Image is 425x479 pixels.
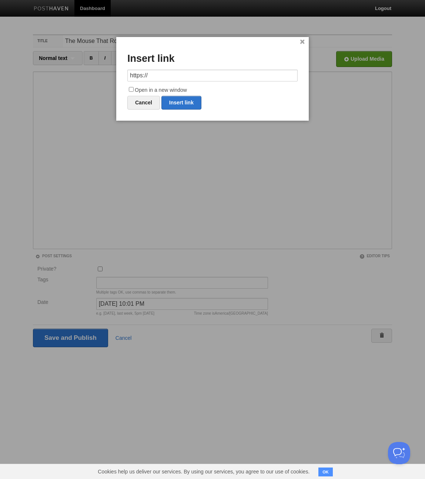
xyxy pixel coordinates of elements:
a: × [300,40,305,44]
span: Cookies help us deliver our services. By using our services, you agree to our use of cookies. [90,464,317,479]
a: Insert link [161,96,201,110]
label: Open in a new window [127,86,298,95]
button: OK [318,468,333,476]
iframe: Help Scout Beacon - Open [388,442,410,464]
h3: Insert link [127,53,298,64]
input: Open in a new window [129,87,134,92]
a: Cancel [127,96,160,110]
